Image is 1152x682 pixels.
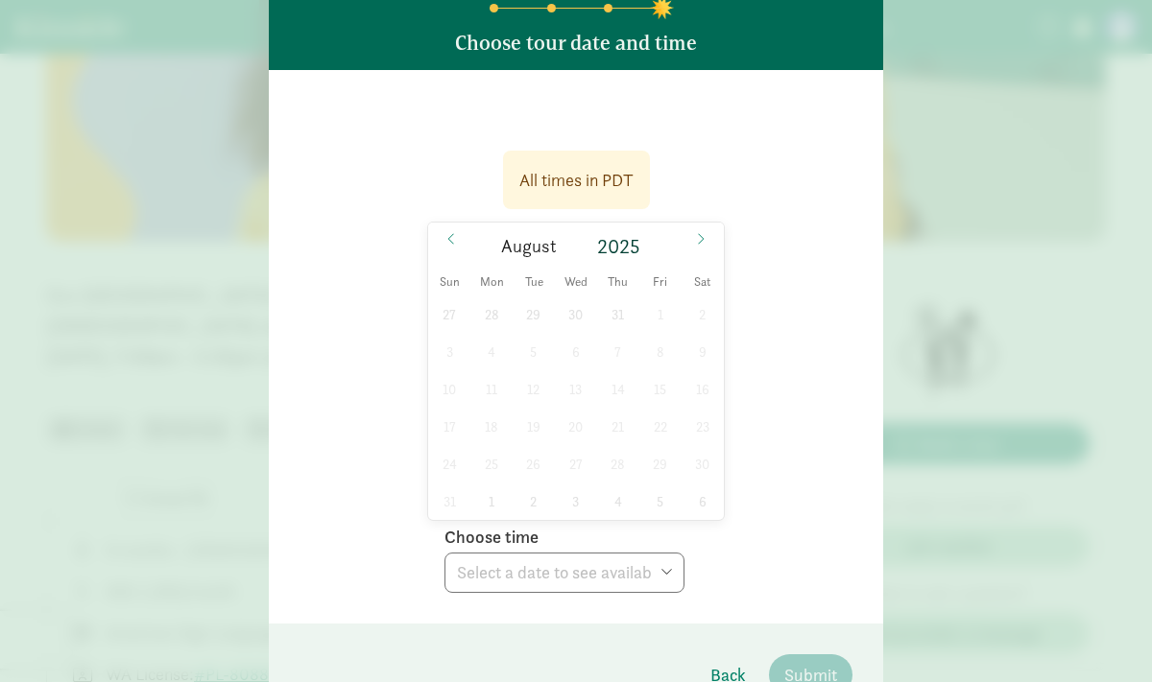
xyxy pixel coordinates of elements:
[428,276,470,289] span: Sun
[519,167,634,193] div: All times in PDT
[513,276,555,289] span: Tue
[597,276,639,289] span: Thu
[639,276,682,289] span: Fri
[444,526,539,549] label: Choose time
[501,238,557,256] span: August
[682,276,724,289] span: Sat
[470,276,513,289] span: Mon
[555,276,597,289] span: Wed
[455,32,697,55] h5: Choose tour date and time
